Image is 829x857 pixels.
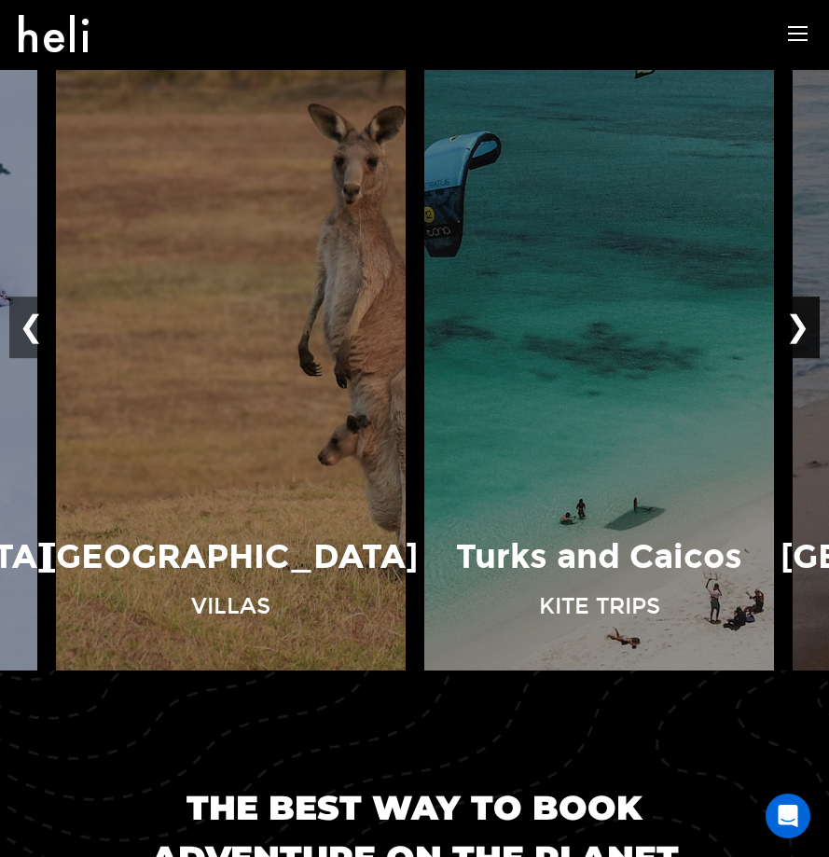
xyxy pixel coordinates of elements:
[456,533,742,581] p: Turks and Caicos
[44,533,418,581] p: [GEOGRAPHIC_DATA]
[191,590,270,622] p: Villas
[9,297,53,358] button: ❮
[776,297,820,358] button: ❯
[539,590,660,622] p: Kite Trips
[766,794,810,838] div: Open Intercom Messenger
